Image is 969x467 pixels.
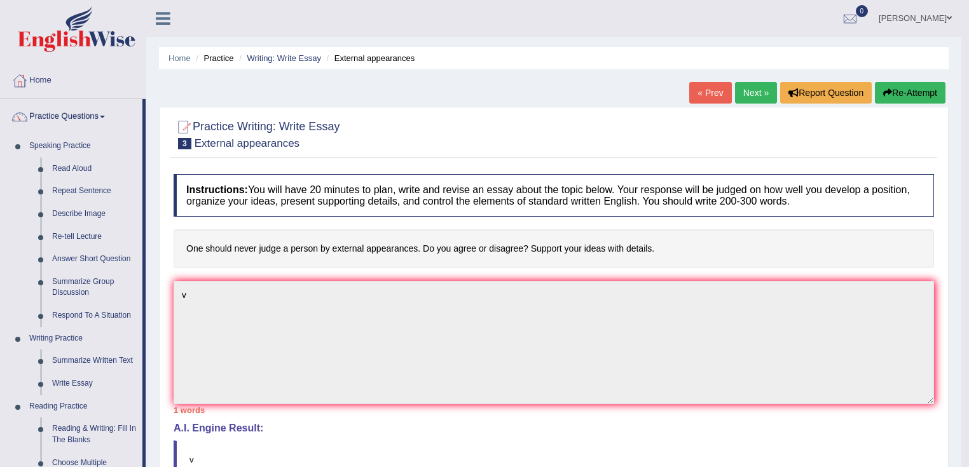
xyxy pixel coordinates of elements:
a: Read Aloud [46,158,142,180]
a: Write Essay [46,372,142,395]
span: 0 [856,5,869,17]
b: Instructions: [186,184,248,195]
h4: One should never judge a person by external appearances. Do you agree or disagree? Support your i... [174,229,934,268]
div: 1 words [174,404,934,416]
span: 3 [178,138,191,149]
small: External appearances [195,137,299,149]
a: Summarize Group Discussion [46,271,142,304]
h4: You will have 20 minutes to plan, write and revise an essay about the topic below. Your response ... [174,174,934,217]
a: Respond To A Situation [46,304,142,327]
a: Describe Image [46,203,142,226]
a: Summarize Written Text [46,349,142,372]
a: Reading Practice [24,395,142,418]
a: Speaking Practice [24,135,142,158]
h4: A.I. Engine Result: [174,423,934,434]
a: Home [168,53,191,63]
h2: Practice Writing: Write Essay [174,118,340,149]
a: Repeat Sentence [46,180,142,203]
a: Reading & Writing: Fill In The Blanks [46,417,142,451]
button: Report Question [780,82,872,104]
button: Re-Attempt [875,82,945,104]
a: Next » [735,82,777,104]
a: Writing Practice [24,327,142,350]
span: v [189,455,194,464]
a: Practice Questions [1,99,142,131]
a: Home [1,63,146,95]
a: Re-tell Lecture [46,226,142,248]
a: Answer Short Question [46,248,142,271]
li: Practice [193,52,233,64]
a: « Prev [689,82,731,104]
a: Writing: Write Essay [247,53,321,63]
li: External appearances [324,52,415,64]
